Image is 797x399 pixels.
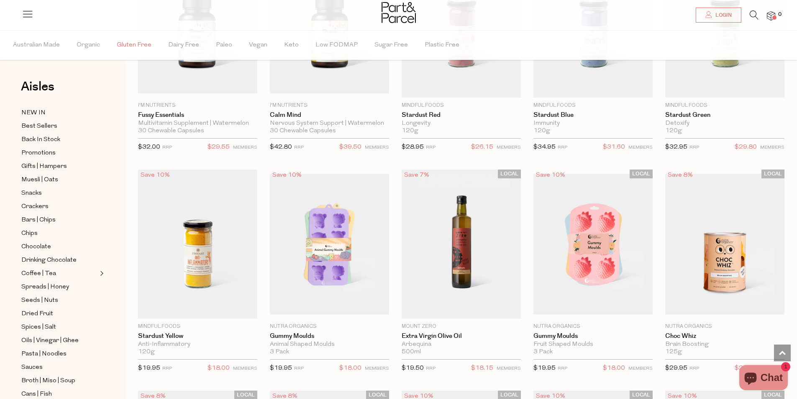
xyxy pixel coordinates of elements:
span: $29.55 [208,142,230,153]
span: Broth | Miso | Soup [21,376,75,386]
p: I'm Nutrients [270,102,389,109]
span: 0 [776,11,784,18]
span: Dairy Free [168,31,199,60]
a: 0 [767,11,775,20]
span: Spreads | Honey [21,282,69,292]
span: Chips [21,229,38,239]
div: Multivitamin Supplement | Watermelon [138,120,257,127]
small: RRP [162,366,172,371]
span: LOCAL [761,170,784,178]
span: Seeds | Nuts [21,296,58,306]
small: MEMBERS [760,145,784,150]
span: 30 Chewable Capsules [138,127,204,135]
a: Gummy Moulds [270,332,389,340]
small: RRP [294,366,304,371]
a: Stardust Red [402,111,521,119]
span: Chocolate [21,242,51,252]
div: Fruit Shaped Moulds [533,341,653,348]
div: Anti-Inflammatory [138,341,257,348]
div: Detoxify [665,120,784,127]
p: Nutra Organics [665,323,784,330]
div: Save 10% [138,170,172,181]
span: Sauces [21,363,43,373]
inbox-online-store-chat: Shopify online store chat [737,365,790,392]
span: Spices | Salt [21,322,56,332]
a: Sauces [21,362,97,373]
a: Calm Mind [270,111,389,119]
img: Stardust Yellow [138,170,257,319]
span: 125g [665,348,682,356]
span: Plastic Free [425,31,459,60]
button: Expand/Collapse Coffee | Tea [98,268,104,278]
span: Drinking Chocolate [21,255,77,265]
span: Vegan [249,31,267,60]
small: MEMBERS [233,366,257,371]
span: Back In Stock [21,135,60,145]
a: Dried Fruit [21,309,97,319]
p: Mindful Foods [533,102,653,109]
img: Extra Virgin Olive Oil [402,170,521,319]
a: Gifts | Hampers [21,161,97,172]
span: NEW IN [21,108,46,118]
span: $34.95 [533,144,556,150]
span: Coffee | Tea [21,269,56,279]
small: RRP [689,366,699,371]
span: $18.00 [339,363,361,374]
span: 120g [138,348,155,356]
small: RRP [558,145,567,150]
span: $32.00 [138,144,160,150]
span: $29.80 [735,142,757,153]
div: Longevity [402,120,521,127]
span: Best Sellers [21,121,57,131]
a: Spreads | Honey [21,282,97,292]
span: Oils | Vinegar | Ghee [21,336,79,346]
span: Gluten Free [117,31,151,60]
p: Mindful Foods [665,102,784,109]
span: LOCAL [630,170,653,178]
small: MEMBERS [365,145,389,150]
span: Snacks [21,188,42,198]
span: $19.50 [402,365,424,371]
div: Arbequina [402,341,521,348]
p: Mindful Foods [402,102,521,109]
p: Mount Zero [402,323,521,330]
span: Organic [77,31,100,60]
a: Coffee | Tea [21,268,97,279]
span: $18.15 [471,363,493,374]
small: RRP [426,366,436,371]
span: Dried Fruit [21,309,53,319]
p: Nutra Organics [270,323,389,330]
small: RRP [294,145,304,150]
a: Back In Stock [21,134,97,145]
p: Mindful Foods [138,323,257,330]
a: Promotions [21,148,97,158]
div: Save 7% [402,170,432,181]
span: Sugar Free [374,31,408,60]
span: $19.95 [533,365,556,371]
a: Gummy Moulds [533,332,653,340]
span: 120g [533,127,550,135]
span: $19.95 [138,365,160,371]
p: I'm Nutrients [138,102,257,109]
span: $18.00 [208,363,230,374]
span: $42.80 [270,144,292,150]
a: Muesli | Oats [21,175,97,185]
span: 120g [402,127,418,135]
div: Animal Shaped Moulds [270,341,389,348]
small: MEMBERS [497,145,521,150]
span: Login [713,12,732,19]
a: Best Sellers [21,121,97,131]
a: Broth | Miso | Soup [21,376,97,386]
img: Choc Whiz [665,174,784,314]
span: Australian Made [13,31,60,60]
div: Save 8% [665,170,695,181]
span: LOCAL [498,170,521,178]
span: $39.50 [339,142,361,153]
small: RRP [426,145,436,150]
span: Paleo [216,31,232,60]
span: Muesli | Oats [21,175,58,185]
a: Stardust Blue [533,111,653,119]
a: Seeds | Nuts [21,295,97,306]
div: Immunity [533,120,653,127]
a: Extra Virgin Olive Oil [402,332,521,340]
